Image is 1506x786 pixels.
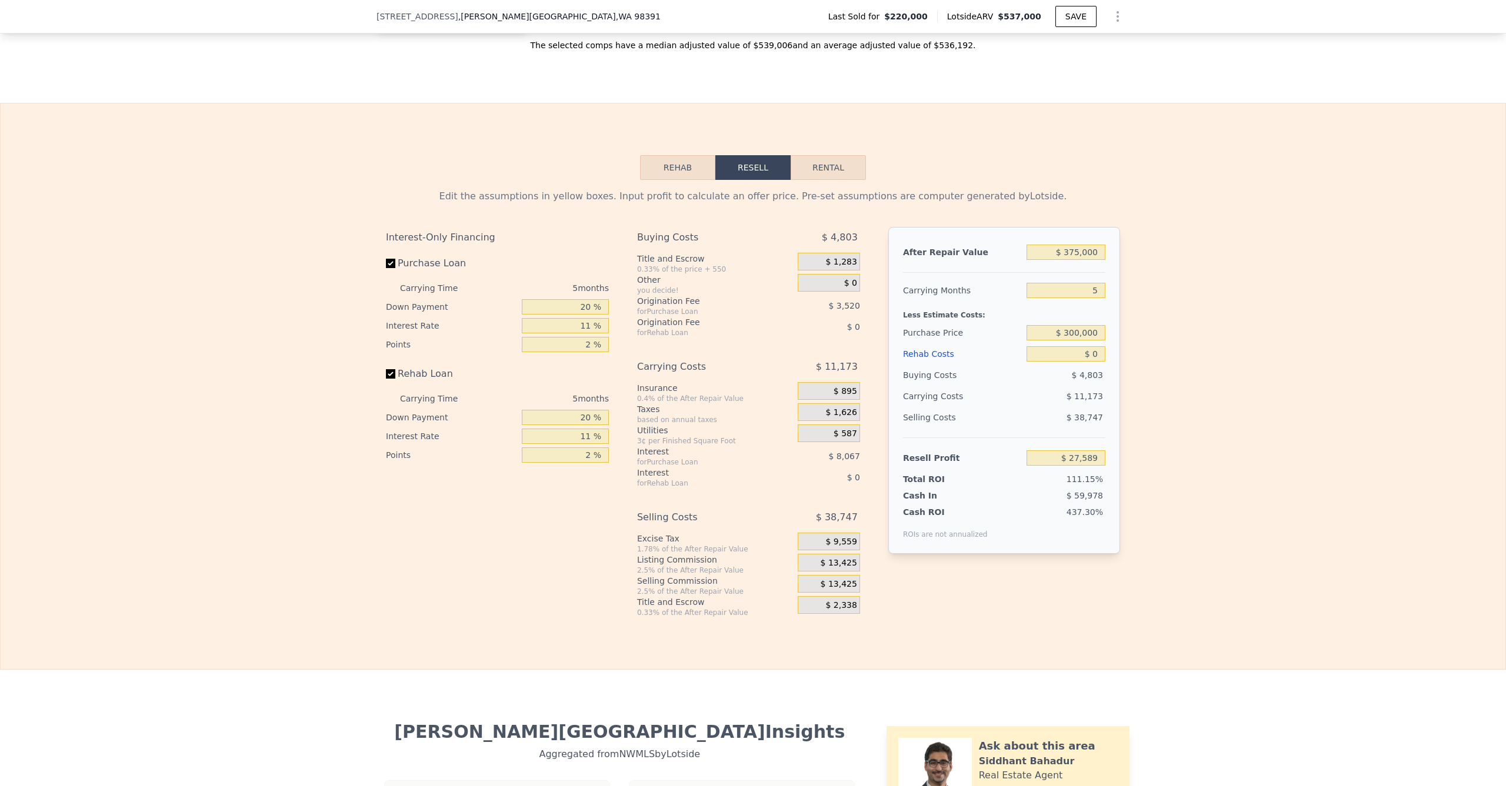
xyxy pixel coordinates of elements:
div: Real Estate Agent [979,768,1063,782]
span: , [PERSON_NAME][GEOGRAPHIC_DATA] [458,11,661,22]
button: SAVE [1055,6,1097,27]
span: $537,000 [998,12,1041,21]
span: $ 13,425 [821,558,857,568]
span: $ 8,067 [828,451,859,461]
div: Interest [637,446,768,457]
span: $ 4,803 [822,227,858,248]
div: Edit the assumptions in yellow boxes. Input profit to calculate an offer price. Pre-set assumptio... [386,189,1120,203]
div: 2.5% of the After Repair Value [637,587,793,596]
span: $ 1,283 [825,257,857,267]
div: Points [386,335,517,354]
span: Last Sold for [828,11,885,22]
span: 437.30% [1067,507,1103,517]
div: Carrying Costs [903,386,977,407]
span: $ 3,520 [828,301,859,310]
div: Points [386,446,517,464]
input: Purchase Loan [386,259,395,268]
span: $ 0 [844,278,857,289]
div: The selected comps have a median adjusted value of $539,006 and an average adjusted value of $536... [376,30,1129,51]
div: Carrying Time [400,279,477,297]
div: Carrying Months [903,280,1022,301]
div: Interest Rate [386,316,517,335]
div: for Rehab Loan [637,479,768,488]
span: $220,000 [884,11,928,22]
span: $ 38,747 [1067,413,1103,422]
span: $ 38,747 [816,507,858,528]
button: Rental [791,155,866,180]
div: Siddhant Bahadur [979,754,1075,768]
div: Cash In [903,490,977,501]
div: for Rehab Loan [637,328,768,337]
div: 1.78% of the After Repair Value [637,544,793,554]
div: Down Payment [386,408,517,427]
label: Purchase Loan [386,253,517,274]
div: Cash ROI [903,506,988,518]
div: 0.4% of the After Repair Value [637,394,793,403]
div: 5 months [481,389,609,408]
span: $ 11,173 [816,356,858,377]
div: Rehab Costs [903,343,1022,364]
span: $ 0 [847,322,860,332]
button: Show Options [1106,5,1129,28]
div: 5 months [481,279,609,297]
div: Insurance [637,382,793,394]
div: ROIs are not annualized [903,518,988,539]
div: Ask about this area [979,738,1095,754]
div: Purchase Price [903,322,1022,343]
div: based on annual taxes [637,415,793,424]
span: $ 587 [834,429,857,439]
div: Interest [637,467,768,479]
div: Buying Costs [637,227,768,248]
div: Carrying Time [400,389,477,408]
span: $ 11,173 [1067,392,1103,401]
div: Taxes [637,403,793,415]
span: $ 4,803 [1072,370,1103,380]
span: Lotside ARV [947,11,998,22]
div: Title and Escrow [637,596,793,608]
div: After Repair Value [903,242,1022,263]
div: Aggregated from NWMLS by Lotside [386,742,854,761]
span: $ 2,338 [825,600,857,611]
button: Rehab [640,155,715,180]
div: you decide! [637,286,793,295]
span: $ 59,978 [1067,491,1103,500]
div: for Purchase Loan [637,457,768,467]
button: Resell [715,155,791,180]
span: , WA 98391 [616,12,661,21]
div: Interest-Only Financing [386,227,609,248]
div: Utilities [637,424,793,436]
div: Other [637,274,793,286]
div: Selling Costs [637,507,768,528]
div: 2.5% of the After Repair Value [637,566,793,575]
div: 0.33% of the price + 550 [637,265,793,274]
span: $ 13,425 [821,579,857,590]
div: Buying Costs [903,364,1022,386]
input: Rehab Loan [386,369,395,379]
div: Interest Rate [386,427,517,446]
span: [STREET_ADDRESS] [376,11,458,22]
span: $ 895 [834,386,857,397]
label: Rehab Loan [386,363,517,384]
div: Origination Fee [637,316,768,328]
span: 111.15% [1067,474,1103,484]
div: Title and Escrow [637,253,793,265]
div: Selling Commission [637,575,793,587]
div: Carrying Costs [637,356,768,377]
div: for Purchase Loan [637,307,768,316]
div: 3¢ per Finished Square Foot [637,436,793,446]
div: Total ROI [903,473,977,485]
div: Less Estimate Costs: [903,301,1105,322]
div: Excise Tax [637,533,793,544]
div: Origination Fee [637,295,768,307]
div: Resell Profit [903,447,1022,469]
div: 0.33% of the After Repair Value [637,608,793,617]
div: Down Payment [386,297,517,316]
div: Selling Costs [903,407,1022,428]
div: Listing Commission [637,554,793,566]
span: $ 0 [847,473,860,482]
div: [PERSON_NAME][GEOGRAPHIC_DATA] Insights [386,721,854,742]
span: $ 9,559 [825,537,857,547]
span: $ 1,626 [825,407,857,418]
